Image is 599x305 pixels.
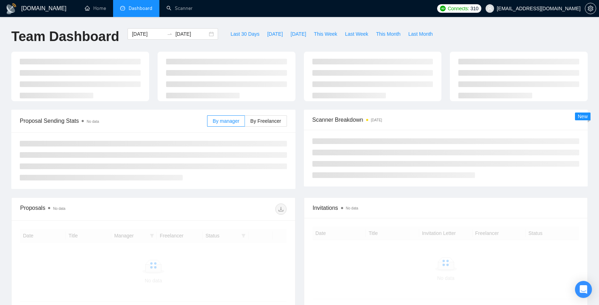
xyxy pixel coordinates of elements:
button: Last Week [341,28,372,40]
span: [DATE] [267,30,283,38]
time: [DATE] [371,118,382,122]
span: Last 30 Days [230,30,259,38]
button: Last 30 Days [227,28,263,40]
span: dashboard [120,6,125,11]
span: Connects: [448,5,469,12]
a: homeHome [85,5,106,11]
button: [DATE] [287,28,310,40]
button: setting [585,3,596,14]
div: Proposals [20,203,153,215]
span: [DATE] [290,30,306,38]
span: Last Week [345,30,368,38]
span: By manager [213,118,239,124]
button: This Week [310,28,341,40]
span: No data [346,206,358,210]
a: searchScanner [166,5,193,11]
span: No data [87,120,99,123]
button: This Month [372,28,404,40]
input: Start date [132,30,164,38]
span: This Week [314,30,337,38]
span: Scanner Breakdown [312,115,580,124]
img: upwork-logo.png [440,6,446,11]
div: Open Intercom Messenger [575,281,592,298]
span: Last Month [408,30,433,38]
a: setting [585,6,596,11]
button: Last Month [404,28,436,40]
span: swap-right [167,31,172,37]
span: New [578,114,588,119]
span: By Freelancer [250,118,281,124]
img: logo [6,3,17,15]
h1: Team Dashboard [11,28,119,45]
span: user [487,6,492,11]
span: 310 [470,5,478,12]
span: Invitations [313,203,579,212]
button: [DATE] [263,28,287,40]
input: End date [175,30,207,38]
span: This Month [376,30,400,38]
span: Proposal Sending Stats [20,116,207,125]
span: No data [53,207,65,211]
span: to [167,31,172,37]
span: Dashboard [129,5,152,11]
